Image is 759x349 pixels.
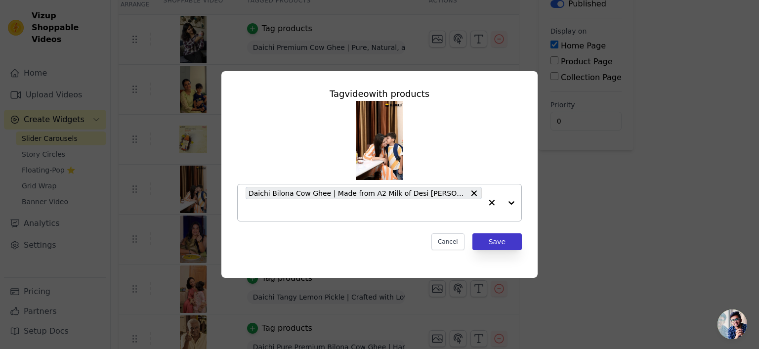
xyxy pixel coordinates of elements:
div: Open chat [717,309,747,339]
img: vizup-images-1bf4.jpg [356,101,403,180]
div: Tag video with products [237,87,522,101]
button: Save [472,233,522,250]
button: Cancel [431,233,464,250]
span: Daichi Bilona Cow Ghee | Made from A2 Milk of Desi [PERSON_NAME] Cow | Handmade in Small Batches ... [249,187,465,199]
